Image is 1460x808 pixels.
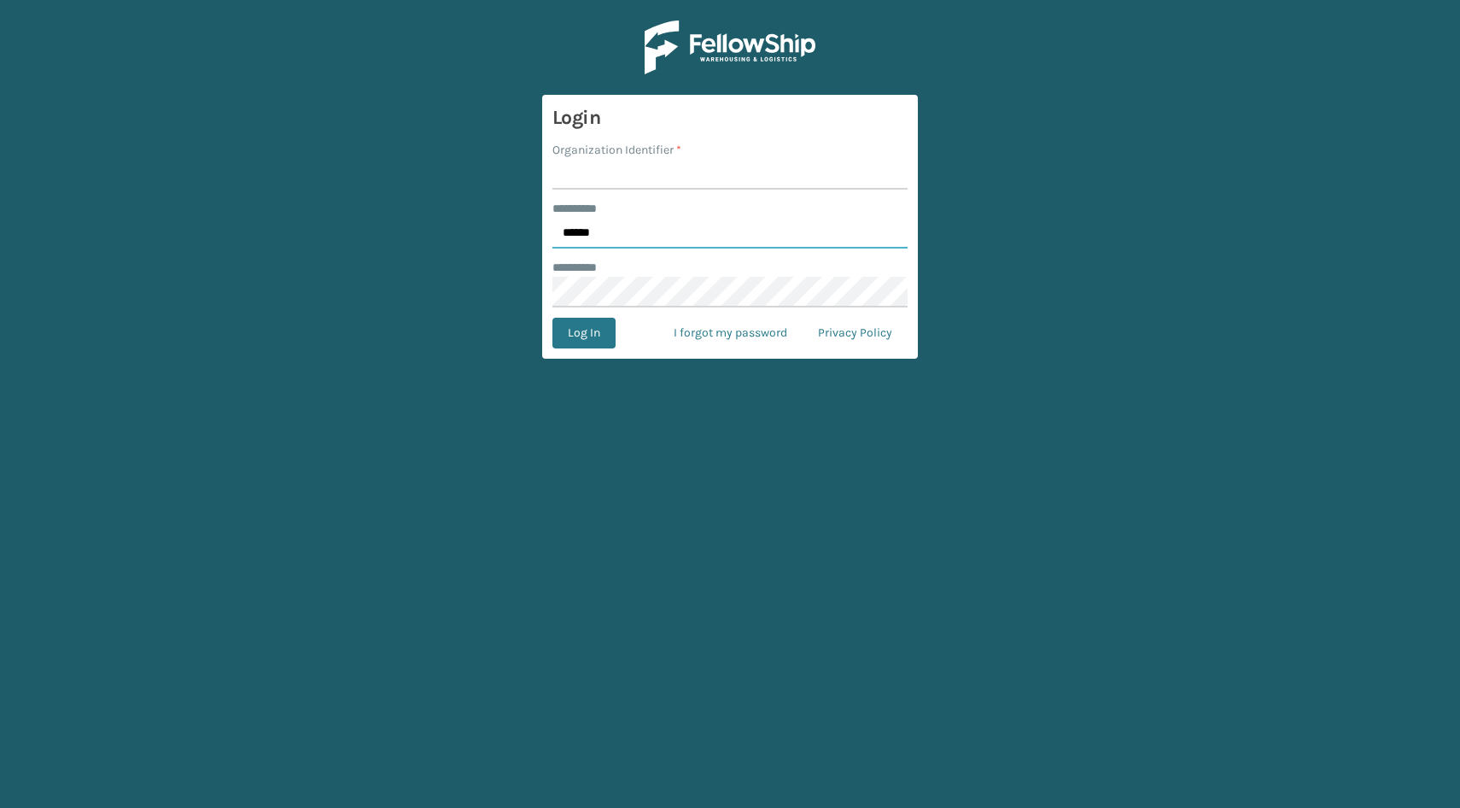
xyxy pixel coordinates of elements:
h3: Login [552,105,908,131]
button: Log In [552,318,616,348]
a: Privacy Policy [803,318,908,348]
a: I forgot my password [658,318,803,348]
label: Organization Identifier [552,141,681,159]
img: Logo [645,20,815,74]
